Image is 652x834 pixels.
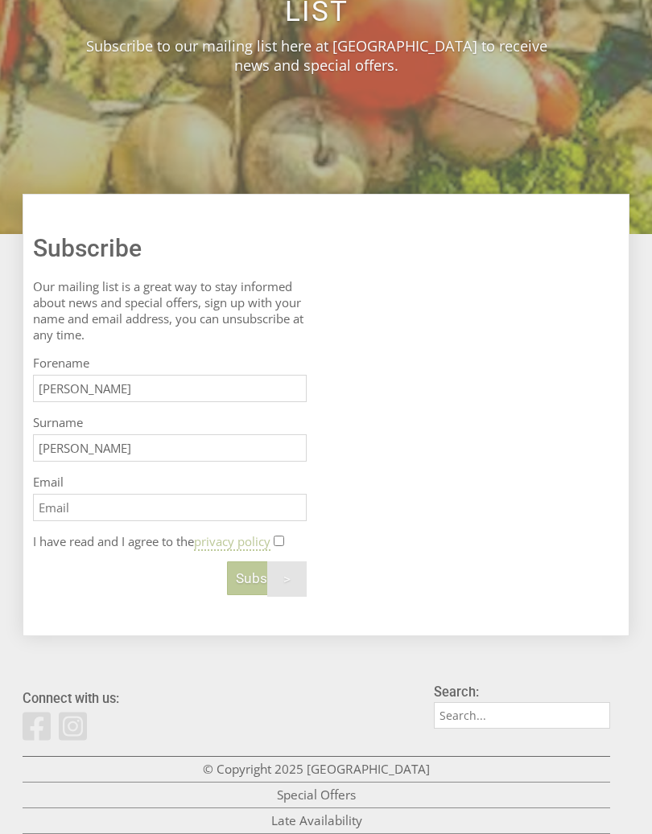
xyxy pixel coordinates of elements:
a: privacy policy [194,533,270,551]
input: Search... [434,702,610,729]
label: I have read and I agree to the [33,533,270,549]
span: Subscribe [236,570,298,586]
h1: Subscribe [33,234,307,262]
p: Subscribe to our mailing list here at [GEOGRAPHIC_DATA] to receive news and special offers. [81,36,551,75]
a: Late Availability [23,808,610,834]
label: Surname [33,414,307,430]
input: Surname [33,434,307,462]
label: Email [33,474,307,490]
p: Our mailing list is a great way to stay informed about news and special offers, sign up with your... [33,278,307,343]
label: Forename [33,355,307,371]
img: Facebook [23,710,51,742]
a: © Copyright 2025 [GEOGRAPHIC_DATA] [23,757,610,783]
h3: Connect with us: [23,691,422,706]
button: Subscribe [227,561,307,595]
h3: Search: [434,684,610,700]
input: Forename [33,375,307,402]
input: Email [33,494,307,521]
a: Special Offers [23,783,610,808]
img: Instagram [59,710,87,742]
